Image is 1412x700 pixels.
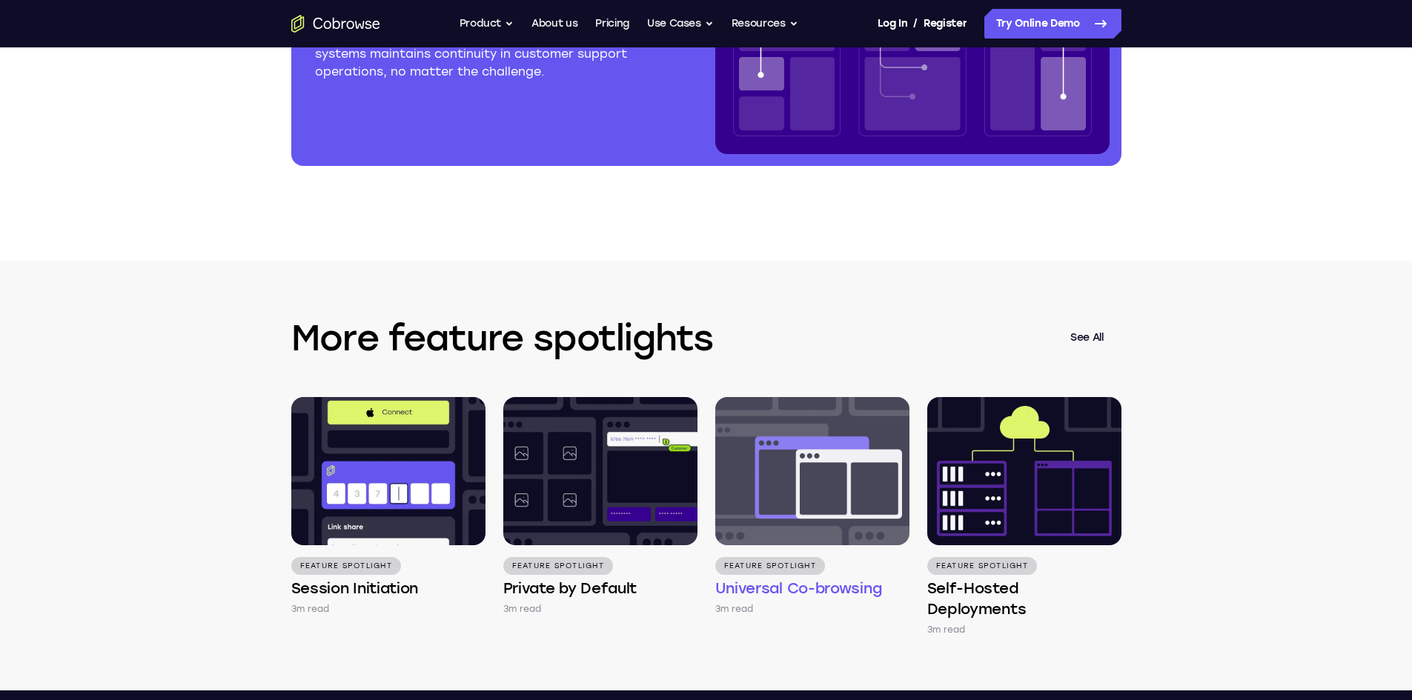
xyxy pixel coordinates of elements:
a: Feature Spotlight Private by Default 3m read [503,397,697,616]
p: 3m read [927,622,966,637]
button: Use Cases [647,9,714,39]
h4: Self-Hosted Deployments [927,578,1121,619]
button: Resources [732,9,798,39]
h4: Private by Default [503,578,637,599]
span: / [913,15,918,33]
p: Feature Spotlight [927,557,1037,575]
p: 3m read [503,601,542,616]
h3: More feature spotlights [291,314,1053,361]
p: 3m read [291,601,330,616]
a: Feature Spotlight Session Initiation 3m read [291,397,485,616]
img: Universal Co-browsing [715,397,909,545]
h4: Universal Co-browsing [715,578,882,599]
a: Register [924,9,967,39]
a: Feature Spotlight Universal Co-browsing 3m read [715,397,909,616]
h4: Session Initiation [291,578,419,599]
p: Feature Spotlight [291,557,401,575]
p: 3m read [715,601,754,616]
p: Feature Spotlight [503,557,613,575]
img: Session Initiation [291,397,485,545]
a: Pricing [595,9,629,39]
img: Self-Hosted Deployments [927,397,1121,545]
button: Product [460,9,514,39]
p: Feature Spotlight [715,557,825,575]
img: Private by Default [503,397,697,545]
a: About us [531,9,577,39]
a: Log In [878,9,907,39]
a: See All [1053,320,1121,356]
a: Try Online Demo [984,9,1121,39]
a: Go to the home page [291,15,380,33]
a: Feature Spotlight Self-Hosted Deployments 3m read [927,397,1121,637]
